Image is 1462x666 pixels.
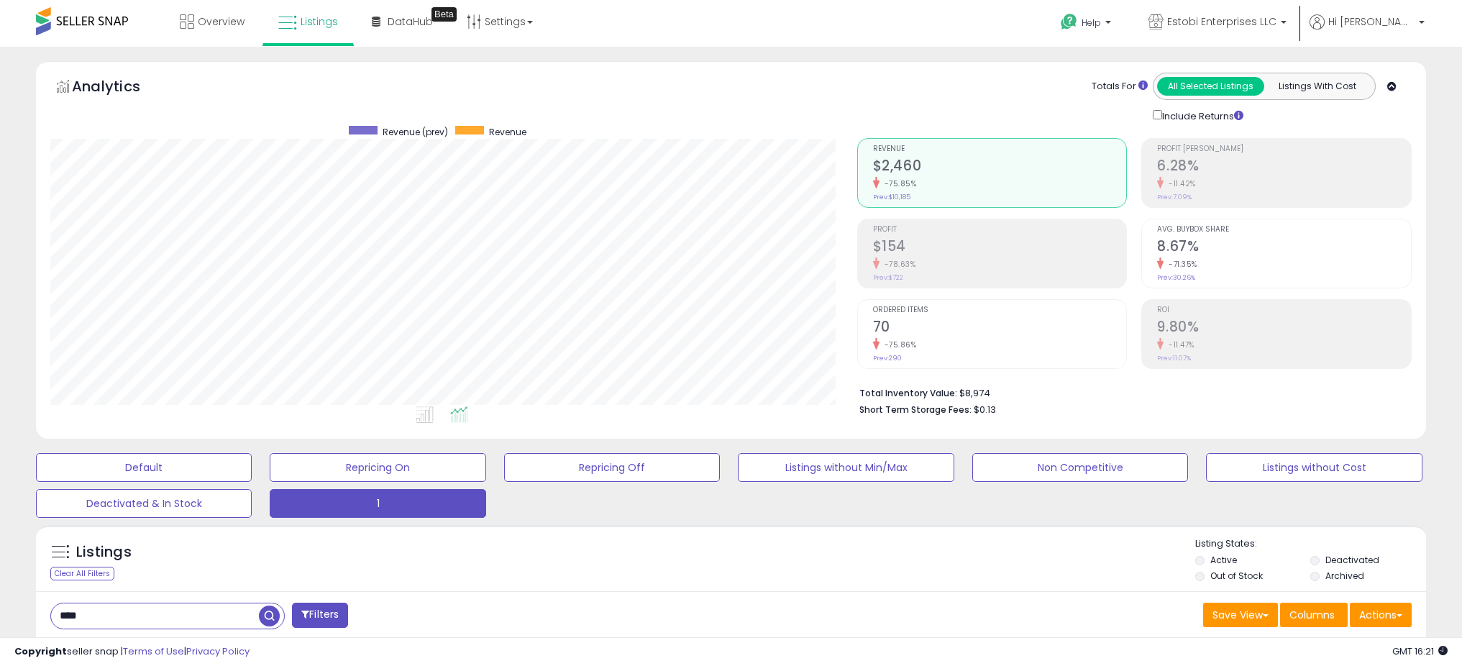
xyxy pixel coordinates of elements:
span: ROI [1157,306,1411,314]
label: Deactivated [1325,554,1379,566]
b: Total Inventory Value: [859,387,957,399]
div: Clear All Filters [50,567,114,580]
small: -75.85% [880,178,917,189]
i: Get Help [1060,13,1078,31]
button: Default [36,453,252,482]
button: Actions [1350,603,1412,627]
span: Profit [PERSON_NAME] [1157,145,1411,153]
a: Privacy Policy [186,644,250,658]
button: 1 [270,489,485,518]
small: -71.35% [1164,259,1197,270]
button: Listings without Cost [1206,453,1422,482]
span: DataHub [388,14,433,29]
li: $8,974 [859,383,1401,401]
small: -11.42% [1164,178,1196,189]
h2: 9.80% [1157,319,1411,338]
h2: $154 [873,238,1127,257]
button: Filters [292,603,348,628]
span: 2025-09-16 16:21 GMT [1392,644,1448,658]
small: -11.47% [1164,339,1194,350]
strong: Copyright [14,644,67,658]
span: Listings [301,14,338,29]
button: Deactivated & In Stock [36,489,252,518]
button: Columns [1280,603,1348,627]
label: Active [1210,554,1237,566]
h2: 6.28% [1157,158,1411,177]
small: Prev: $10,185 [873,193,910,201]
small: Prev: 290 [873,354,902,362]
h2: $2,460 [873,158,1127,177]
h2: 8.67% [1157,238,1411,257]
p: Listing States: [1195,537,1426,551]
a: Help [1049,2,1125,47]
div: Tooltip anchor [431,7,457,22]
button: Repricing Off [504,453,720,482]
a: Hi [PERSON_NAME] [1310,14,1425,47]
a: Terms of Use [123,644,184,658]
div: Include Returns [1142,107,1261,124]
b: Short Term Storage Fees: [859,403,972,416]
span: Overview [198,14,245,29]
button: Listings without Min/Max [738,453,954,482]
span: Revenue (prev) [383,126,448,138]
span: Hi [PERSON_NAME] [1328,14,1415,29]
small: -78.63% [880,259,916,270]
div: seller snap | | [14,645,250,659]
small: Prev: 7.09% [1157,193,1192,201]
button: Repricing On [270,453,485,482]
div: Totals For [1092,80,1148,93]
button: Non Competitive [972,453,1188,482]
span: Avg. Buybox Share [1157,226,1411,234]
button: Save View [1203,603,1278,627]
h2: 70 [873,319,1127,338]
small: Prev: $722 [873,273,903,282]
small: Prev: 30.26% [1157,273,1195,282]
button: Listings With Cost [1264,77,1371,96]
label: Archived [1325,570,1364,582]
span: Help [1082,17,1101,29]
small: -75.86% [880,339,917,350]
span: Estobi Enterprises LLC [1167,14,1276,29]
span: $0.13 [974,403,996,416]
small: Prev: 11.07% [1157,354,1191,362]
span: Columns [1289,608,1335,622]
h5: Listings [76,542,132,562]
span: Ordered Items [873,306,1127,314]
button: All Selected Listings [1157,77,1264,96]
label: Out of Stock [1210,570,1263,582]
span: Revenue [489,126,526,138]
h5: Analytics [72,76,168,100]
span: Revenue [873,145,1127,153]
span: Profit [873,226,1127,234]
